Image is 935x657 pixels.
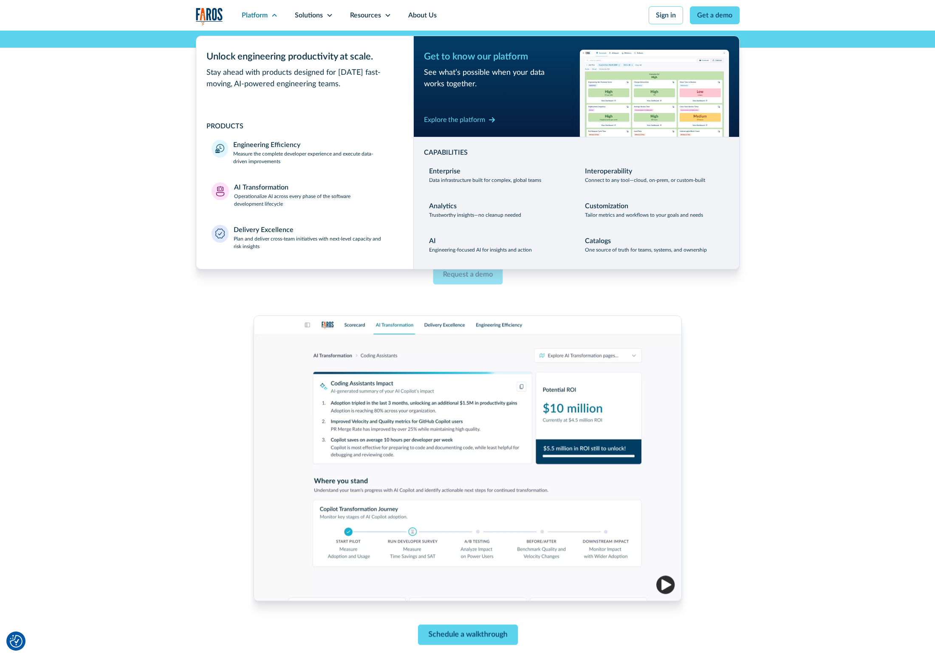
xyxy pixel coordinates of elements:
[424,231,573,259] a: AIEngineering-focused AI for insights and action
[585,201,628,211] div: Customization
[429,211,521,219] p: Trustworthy insights—no cleanup needed
[580,196,729,224] a: CustomizationTailor metrics and workflows to your goals and needs
[580,50,729,137] img: Workflow productivity trends heatmap chart
[580,231,729,259] a: CatalogsOne source of truth for teams, systems, and ownership
[424,115,485,125] div: Explore the platform
[206,50,403,64] div: Unlock engineering productivity at scale.
[206,67,403,90] div: Stay ahead with products designed for [DATE] fast-moving, AI-powered engineering teams.
[234,235,398,250] p: Plan and deliver cross-team initiatives with next-level capacity and risk insights
[233,140,300,150] div: Engineering Efficiency
[585,211,703,219] p: Tailor metrics and workflows to your goals and needs
[196,31,740,269] nav: Platform
[10,635,23,648] button: Cookie Settings
[429,201,457,211] div: Analytics
[585,166,632,176] div: Interoperability
[424,196,573,224] a: AnalyticsTrustworthy insights—no cleanup needed
[433,265,503,284] a: Request a demo
[234,193,398,208] p: Operationalize AI across every phase of the software development lifecycle
[429,166,460,176] div: Enterprise
[429,246,532,254] p: Engineering-focused AI for insights and action
[196,8,223,25] a: home
[424,50,573,64] div: Get to know our platform
[295,10,323,20] div: Solutions
[690,6,740,24] a: Get a demo
[585,236,611,246] div: Catalogs
[234,182,288,193] div: AI Transformation
[242,10,268,20] div: Platform
[196,8,223,25] img: Logo of the analytics and reporting company Faros.
[585,176,705,184] p: Connect to any tool—cloud, on-prem, or custom-built
[424,113,495,127] a: Explore the platform
[418,625,517,645] a: Schedule a walkthrough
[206,177,403,213] a: AI TransformationOperationalize AI across every phase of the software development lifecycle
[10,635,23,648] img: Revisit consent button
[424,147,729,158] div: CAPABILITIES
[233,150,398,165] p: Measure the complete developer experience and execute data-driven improvements
[350,10,381,20] div: Resources
[429,236,436,246] div: AI
[424,67,573,90] div: See what’s possible when your data works together.
[429,176,541,184] p: Data infrastructure built for complex, global teams
[206,220,403,255] a: Delivery ExcellencePlan and deliver cross-team initiatives with next-level capacity and risk insi...
[206,121,403,131] div: PRODUCTS
[580,161,729,189] a: InteroperabilityConnect to any tool—cloud, on-prem, or custom-built
[424,161,573,189] a: EnterpriseData infrastructure built for complex, global teams
[585,246,707,254] p: One source of truth for teams, systems, and ownership
[656,575,674,594] img: Play video
[206,135,403,170] a: Engineering EfficiencyMeasure the complete developer experience and execute data-driven improvements
[649,6,683,24] a: Sign in
[234,225,294,235] div: Delivery Excellence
